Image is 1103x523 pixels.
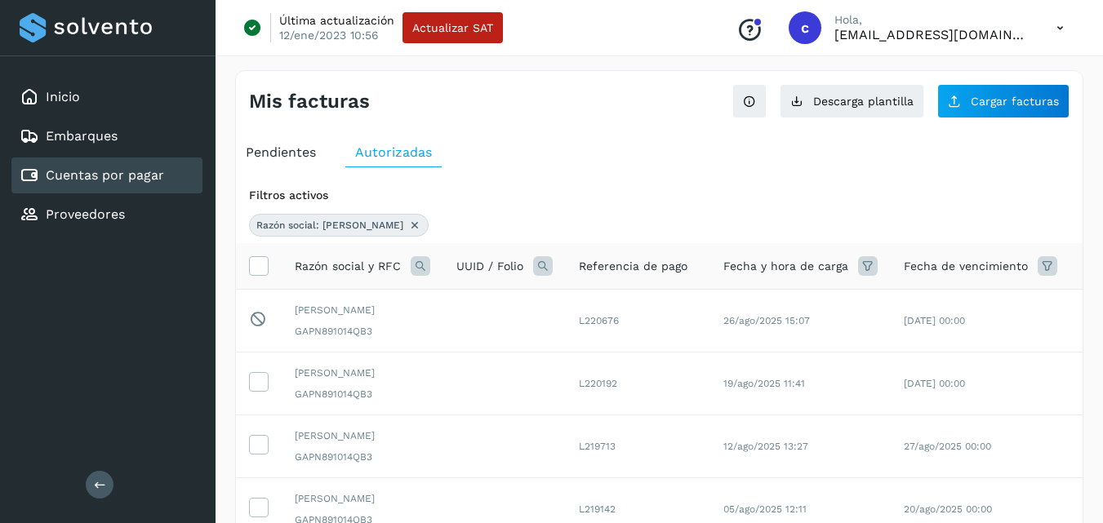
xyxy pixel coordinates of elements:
a: Proveedores [46,206,125,222]
div: Proveedores [11,197,202,233]
span: L220676 [579,315,619,326]
div: Filtros activos [249,187,1070,204]
span: Referencia de pago [579,258,687,275]
span: Actualizar SAT [412,22,493,33]
div: Inicio [11,79,202,115]
span: [DATE] 00:00 [904,378,965,389]
span: Razón social: [PERSON_NAME] [256,218,403,233]
div: Razón social: NOE [249,214,429,237]
span: Cargar facturas [971,95,1059,107]
span: Fecha y hora de carga [723,258,848,275]
a: Embarques [46,128,118,144]
a: Inicio [46,89,80,104]
span: 12/ago/2025 13:27 [723,441,808,452]
span: 05/ago/2025 12:11 [723,503,807,515]
span: [PERSON_NAME] [295,303,430,317]
span: 19/ago/2025 11:41 [723,378,805,389]
p: contabilidad5@easo.com [834,27,1030,42]
span: Razón social y RFC [295,258,401,275]
span: [PERSON_NAME] [295,491,430,506]
span: Autorizadas [355,144,432,160]
p: Hola, [834,13,1030,27]
p: Última actualización [279,13,394,28]
span: Pendientes [246,144,316,160]
button: Actualizar SAT [403,12,503,43]
span: 26/ago/2025 15:07 [723,315,810,326]
span: [PERSON_NAME] [295,366,430,380]
p: 12/ene/2023 10:56 [279,28,379,42]
span: UUID / Folio [456,258,523,275]
button: Descarga plantilla [780,84,924,118]
span: 20/ago/2025 00:00 [904,503,992,515]
span: L219142 [579,503,616,515]
span: 27/ago/2025 00:00 [904,441,991,452]
span: [PERSON_NAME] [295,428,430,443]
span: GAPN891014QB3 [295,387,430,401]
div: Cuentas por pagar [11,157,202,193]
span: Descarga plantilla [813,95,914,107]
a: Cuentas por pagar [46,167,164,183]
span: GAPN891014QB3 [295,324,430,339]
span: Fecha de vencimiento [904,258,1028,275]
button: Cargar facturas [937,84,1070,118]
span: [DATE] 00:00 [904,315,965,326]
div: Embarques [11,118,202,154]
span: GAPN891014QB3 [295,450,430,464]
h4: Mis facturas [249,90,370,113]
span: L220192 [579,378,617,389]
span: L219713 [579,441,616,452]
